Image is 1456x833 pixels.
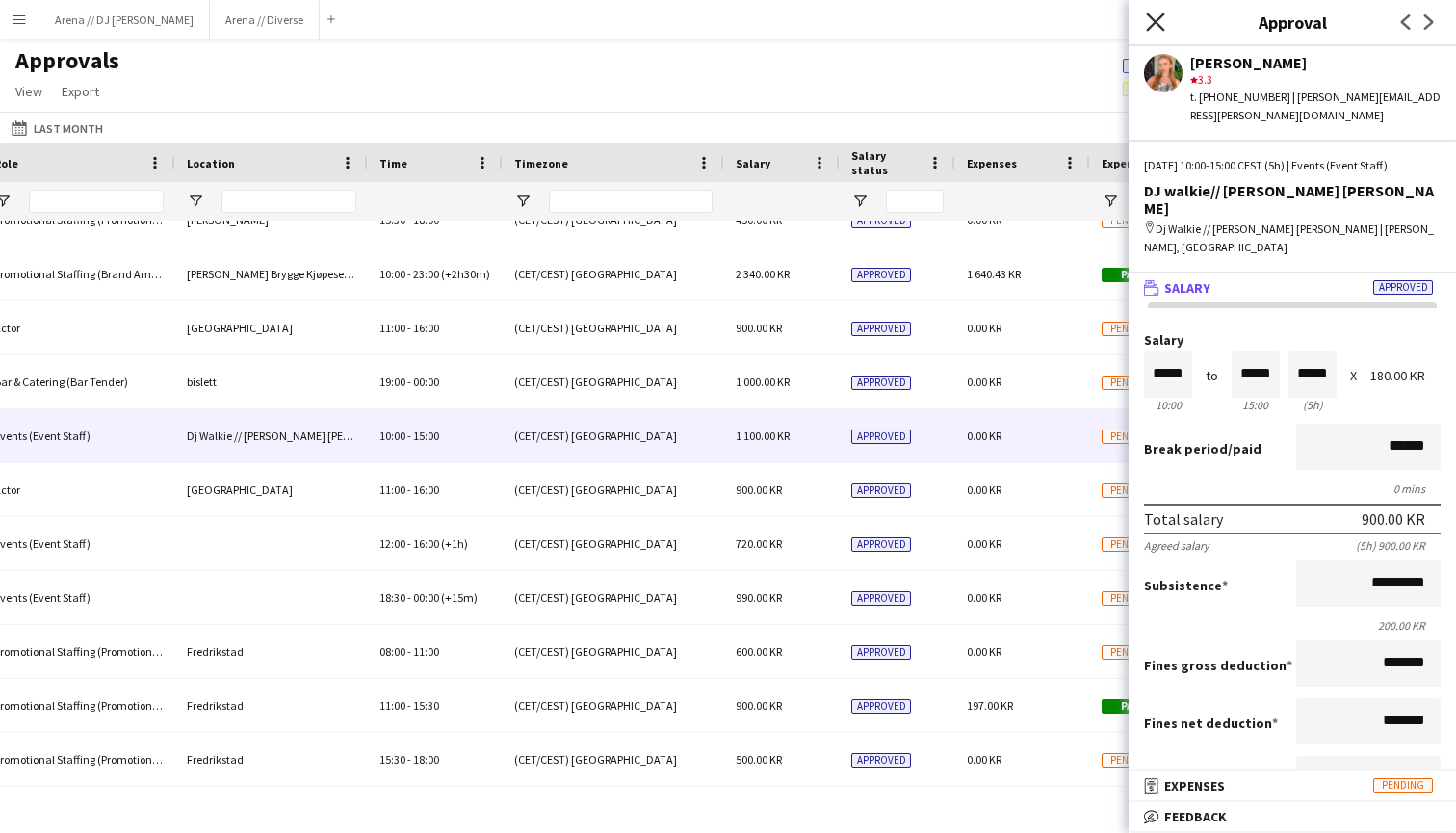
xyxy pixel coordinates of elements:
[1144,440,1228,457] span: Break period
[1102,537,1161,552] span: Pending
[967,321,1001,335] span: 0.00 KR
[407,644,411,659] span: -
[967,590,1001,605] span: 0.00 KR
[967,698,1013,713] span: 197.00 KR
[1129,802,1456,831] mat-expansion-panel-header: Feedback
[967,752,1001,767] span: 0.00 KR
[1102,483,1161,498] span: Pending
[1356,538,1441,553] div: (5h) 900.00 KR
[736,482,782,497] span: 900.00 KR
[736,267,790,281] span: 2 340.00 KR
[1232,398,1280,412] div: 15:00
[379,429,405,443] span: 10:00
[1102,645,1161,660] span: Pending
[503,733,724,786] div: (CET/CEST) [GEOGRAPHIC_DATA]
[1164,808,1227,825] span: Feedback
[379,156,407,170] span: Time
[736,590,782,605] span: 990.00 KR
[175,733,368,786] div: Fredrikstad
[1144,618,1441,633] div: 200.00 KR
[407,698,411,713] span: -
[851,376,911,390] span: Approved
[967,375,1001,389] span: 0.00 KR
[736,752,782,767] span: 500.00 KR
[1144,398,1192,412] div: 10:00
[851,214,911,228] span: Approved
[736,536,782,551] span: 720.00 KR
[851,537,911,552] span: Approved
[1206,369,1218,383] div: to
[851,148,921,177] span: Salary status
[175,625,368,678] div: Fredrikstad
[851,699,911,714] span: Approved
[503,247,724,300] div: (CET/CEST) [GEOGRAPHIC_DATA]
[175,355,368,408] div: bislett
[29,190,164,213] input: Role Filter Input
[1102,214,1161,228] span: Pending
[1144,482,1441,496] div: 0 mins
[407,482,411,497] span: -
[1144,577,1228,594] label: Subsistence
[503,463,724,516] div: (CET/CEST) [GEOGRAPHIC_DATA]
[503,625,724,678] div: (CET/CEST) [GEOGRAPHIC_DATA]
[407,321,411,335] span: -
[15,83,42,100] span: View
[886,190,944,213] input: Salary status Filter Input
[1129,273,1456,302] mat-expansion-panel-header: SalaryApproved
[221,190,356,213] input: Location Filter Input
[1362,509,1425,529] div: 900.00 KR
[736,321,782,335] span: 900.00 KR
[407,536,411,551] span: -
[851,268,911,282] span: Approved
[851,322,911,336] span: Approved
[1144,333,1441,348] label: Salary
[851,193,869,210] button: Open Filter Menu
[210,1,320,39] button: Arena // Diverse
[967,536,1001,551] span: 0.00 KR
[187,156,235,170] span: Location
[514,193,532,210] button: Open Filter Menu
[379,590,405,605] span: 18:30
[736,644,782,659] span: 600.00 KR
[1190,54,1441,71] div: [PERSON_NAME]
[8,79,50,104] a: View
[851,483,911,498] span: Approved
[379,267,405,281] span: 10:00
[54,79,107,104] a: Export
[1129,10,1456,35] h3: Approval
[441,267,490,281] span: (+2h30m)
[1102,268,1161,282] span: Paid
[379,482,405,497] span: 11:00
[1102,322,1161,336] span: Pending
[413,375,439,389] span: 00:00
[175,463,368,516] div: [GEOGRAPHIC_DATA]
[1288,398,1337,412] div: 5h
[62,83,99,100] span: Export
[39,1,210,39] button: Arena // DJ [PERSON_NAME]
[1144,509,1223,529] div: Total salary
[503,679,724,732] div: (CET/CEST) [GEOGRAPHIC_DATA]
[1373,778,1433,793] span: Pending
[407,267,411,281] span: -
[1102,193,1119,210] button: Open Filter Menu
[379,698,405,713] span: 11:00
[736,156,770,170] span: Salary
[1144,221,1441,255] div: Dj Walkie // [PERSON_NAME] [PERSON_NAME] | [PERSON_NAME], [GEOGRAPHIC_DATA]
[1123,56,1271,73] span: 1271 of 2154
[514,156,568,170] span: Timezone
[1144,157,1441,174] div: [DATE] 10:00-15:00 CEST (5h) | Events (Event Staff)
[1102,156,1190,170] span: Expenses status
[413,644,439,659] span: 11:00
[441,536,468,551] span: (+1h)
[379,321,405,335] span: 11:00
[851,430,911,444] span: Approved
[1373,280,1433,295] span: Approved
[503,409,724,462] div: (CET/CEST) [GEOGRAPHIC_DATA]
[413,321,439,335] span: 16:00
[967,156,1017,170] span: Expenses
[1144,715,1278,732] label: Fines net deduction
[851,645,911,660] span: Approved
[413,429,439,443] span: 15:00
[736,375,790,389] span: 1 000.00 KR
[1164,777,1225,794] span: Expenses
